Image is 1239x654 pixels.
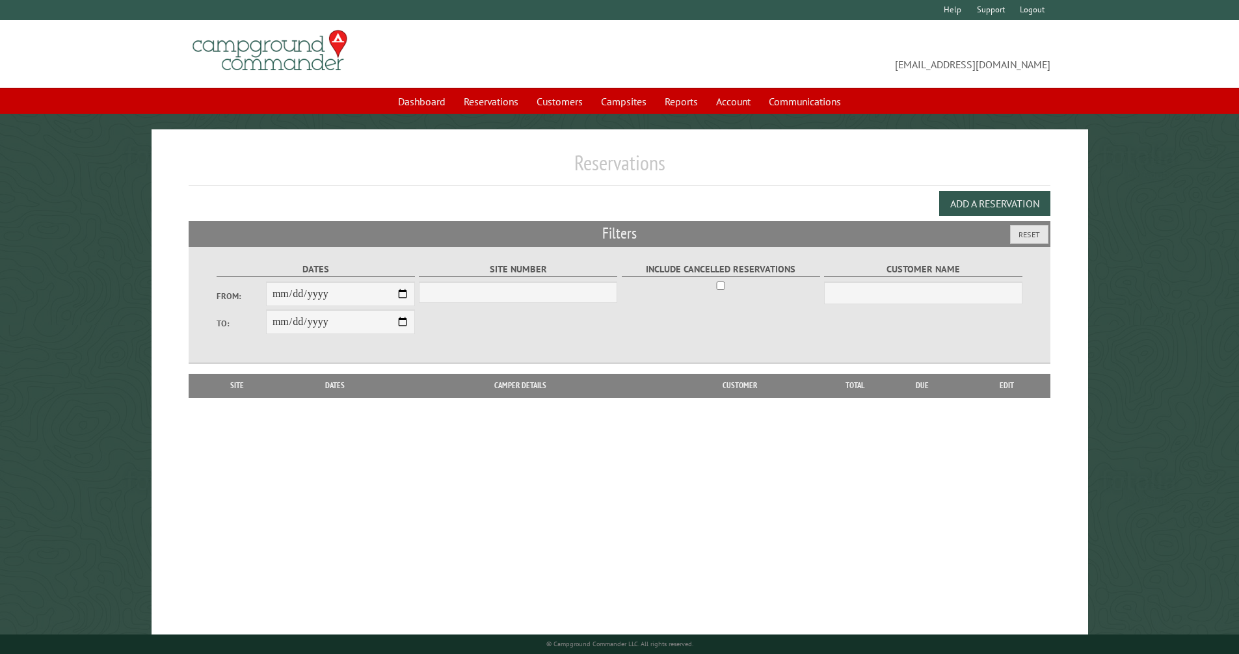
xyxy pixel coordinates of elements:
th: Due [881,374,963,397]
a: Dashboard [390,89,453,114]
label: Dates [217,262,415,277]
small: © Campground Commander LLC. All rights reserved. [546,640,693,648]
h2: Filters [189,221,1051,246]
img: Campground Commander [189,25,351,76]
th: Customer [650,374,829,397]
a: Reports [657,89,706,114]
th: Total [829,374,881,397]
button: Reset [1010,225,1048,244]
a: Customers [529,89,591,114]
a: Reservations [456,89,526,114]
button: Add a Reservation [939,191,1050,216]
label: Customer Name [824,262,1022,277]
a: Account [708,89,758,114]
span: [EMAIL_ADDRESS][DOMAIN_NAME] [620,36,1051,72]
label: Include Cancelled Reservations [622,262,820,277]
th: Dates [280,374,391,397]
a: Campsites [593,89,654,114]
a: Communications [761,89,849,114]
th: Edit [963,374,1051,397]
label: From: [217,290,266,302]
th: Site [195,374,280,397]
h1: Reservations [189,150,1051,186]
th: Camper Details [391,374,650,397]
label: Site Number [419,262,617,277]
label: To: [217,317,266,330]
